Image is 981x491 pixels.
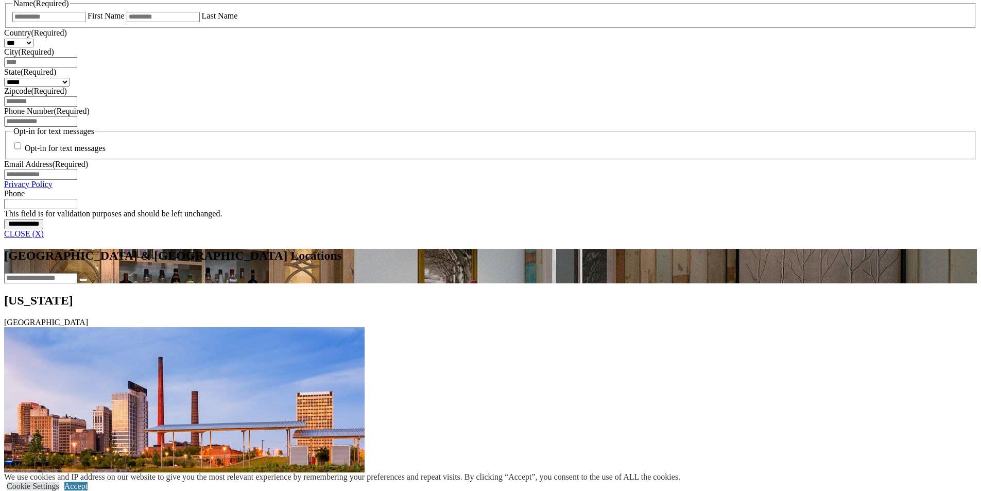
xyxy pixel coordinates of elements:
[25,144,106,153] label: Opt-in for text messages
[4,107,90,115] label: Phone Number
[202,11,238,20] label: Last Name
[4,472,680,482] div: We use cookies and IP address on our website to give you the most relevant experience by remember...
[79,278,88,281] button: Search our Nationwide Locations
[19,47,54,56] span: (Required)
[4,180,53,189] a: Privacy Policy
[53,160,88,168] span: (Required)
[88,11,125,20] label: First Name
[4,318,977,327] div: [GEOGRAPHIC_DATA]
[4,87,67,95] label: Zipcode
[21,67,56,76] span: (Required)
[4,47,54,56] label: City
[4,249,977,263] h1: [GEOGRAPHIC_DATA] & [GEOGRAPHIC_DATA] Locations
[4,273,77,283] input: Enter Your ZIP code
[31,87,66,95] span: (Required)
[4,209,977,218] div: This field is for validation purposes and should be left unchanged.
[31,28,66,37] span: (Required)
[64,482,88,490] a: Accept
[4,160,88,168] label: Email Address
[4,189,25,198] label: Phone
[54,107,89,115] span: (Required)
[4,67,56,76] label: State
[12,127,95,136] legend: Opt-in for text messages
[4,294,977,308] h2: [US_STATE]
[4,229,44,238] a: CLOSE (X)
[4,28,67,37] label: Country
[7,482,59,490] a: Cookie Settings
